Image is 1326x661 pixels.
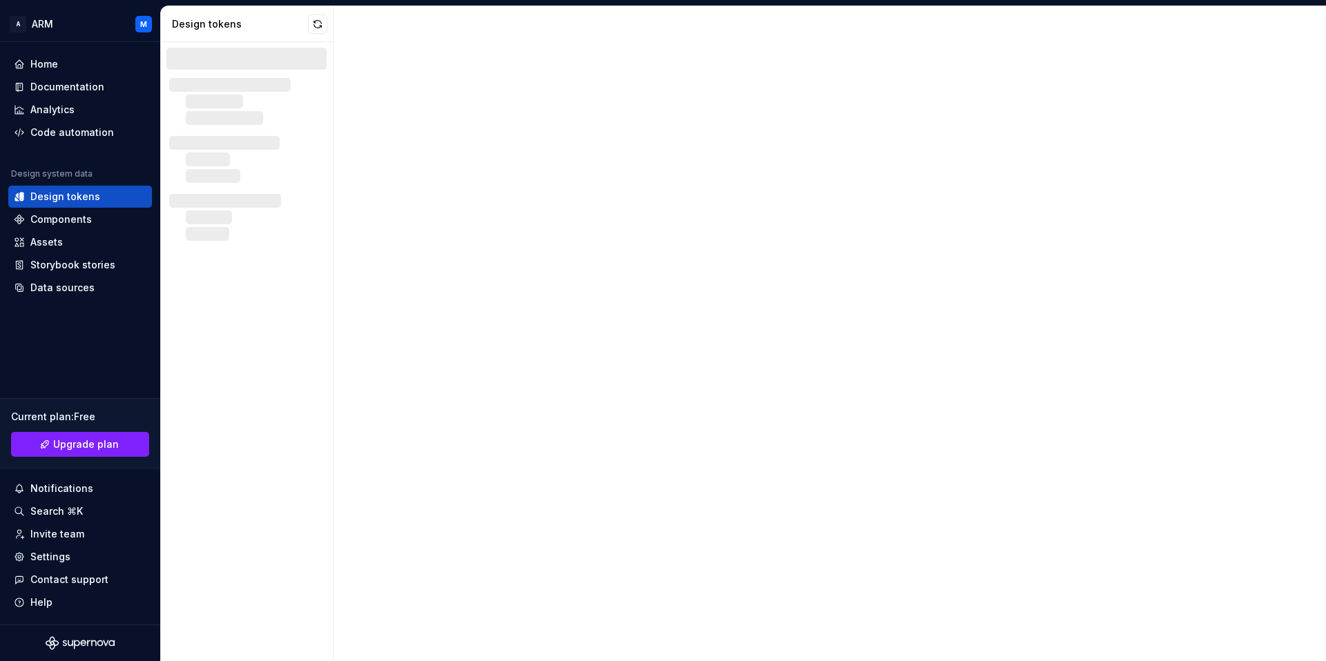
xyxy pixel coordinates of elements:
span: Upgrade plan [53,437,119,451]
a: Analytics [8,99,152,121]
div: Search ⌘K [30,504,83,518]
div: Notifications [30,482,93,495]
a: Design tokens [8,186,152,208]
button: Upgrade plan [11,432,149,457]
button: Search ⌘K [8,500,152,522]
div: Design tokens [30,190,100,204]
a: Code automation [8,121,152,144]
button: Contact support [8,569,152,591]
div: Storybook stories [30,258,115,272]
div: Design system data [11,168,93,179]
div: Contact support [30,573,108,586]
div: Home [30,57,58,71]
div: Data sources [30,281,95,295]
button: Notifications [8,477,152,500]
a: Assets [8,231,152,253]
button: Help [8,591,152,613]
div: Design tokens [172,17,308,31]
svg: Supernova Logo [46,636,115,650]
a: Home [8,53,152,75]
div: ARM [32,17,53,31]
div: A [10,16,26,32]
div: M [140,19,147,30]
div: Documentation [30,80,104,94]
div: Assets [30,235,63,249]
div: Current plan : Free [11,410,149,424]
a: Components [8,208,152,230]
a: Invite team [8,523,152,545]
div: Help [30,595,52,609]
div: Invite team [30,527,84,541]
a: Documentation [8,76,152,98]
a: Storybook stories [8,254,152,276]
div: Settings [30,550,70,564]
a: Data sources [8,277,152,299]
div: Components [30,213,92,226]
a: Settings [8,546,152,568]
div: Analytics [30,103,75,117]
button: AARMM [3,9,157,39]
div: Code automation [30,126,114,139]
